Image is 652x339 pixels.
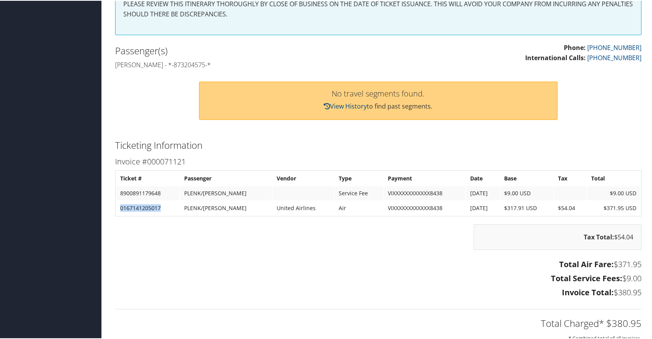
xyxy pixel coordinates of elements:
th: Type [335,171,383,185]
strong: Invoice Total: [562,286,614,297]
h3: No travel segments found. [207,89,549,97]
td: VIXXXXXXXXXXXX8438 [384,186,465,200]
h3: $371.95 [115,258,641,269]
div: $54.04 [474,223,641,249]
td: VIXXXXXXXXXXXX8438 [384,200,465,214]
p: to find past segments. [207,101,549,111]
td: $317.91 USD [500,200,553,214]
th: Tax [554,171,587,185]
strong: Tax Total: [584,232,614,241]
strong: Phone: [564,43,586,51]
th: Base [500,171,553,185]
h2: Ticketing Information [115,138,641,151]
td: $371.95 USD [587,200,640,214]
a: View History [324,101,367,110]
td: Service Fee [335,186,383,200]
h3: $380.95 [115,286,641,297]
h3: $9.00 [115,272,641,283]
strong: International Calls: [525,53,586,61]
h4: [PERSON_NAME] - *-873204575-* [115,60,373,68]
td: United Airlines [273,200,334,214]
h3: Invoice #000071121 [115,155,641,166]
th: Vendor [273,171,334,185]
td: 0167141205017 [116,200,179,214]
td: 8900891179648 [116,186,179,200]
h2: Total Charged* $380.95 [115,316,641,329]
a: [PHONE_NUMBER] [587,43,641,51]
th: Date [466,171,499,185]
td: $9.00 USD [587,186,640,200]
th: Total [587,171,640,185]
strong: Total Air Fare: [559,258,614,269]
td: [DATE] [466,186,499,200]
td: PLENK/[PERSON_NAME] [180,186,272,200]
td: PLENK/[PERSON_NAME] [180,200,272,214]
td: [DATE] [466,200,499,214]
strong: Total Service Fees: [551,272,622,283]
h2: Passenger(s) [115,43,373,57]
a: [PHONE_NUMBER] [587,53,641,61]
td: $9.00 USD [500,186,553,200]
td: Air [335,200,383,214]
th: Payment [384,171,465,185]
th: Passenger [180,171,272,185]
td: $54.04 [554,200,587,214]
th: Ticket # [116,171,179,185]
